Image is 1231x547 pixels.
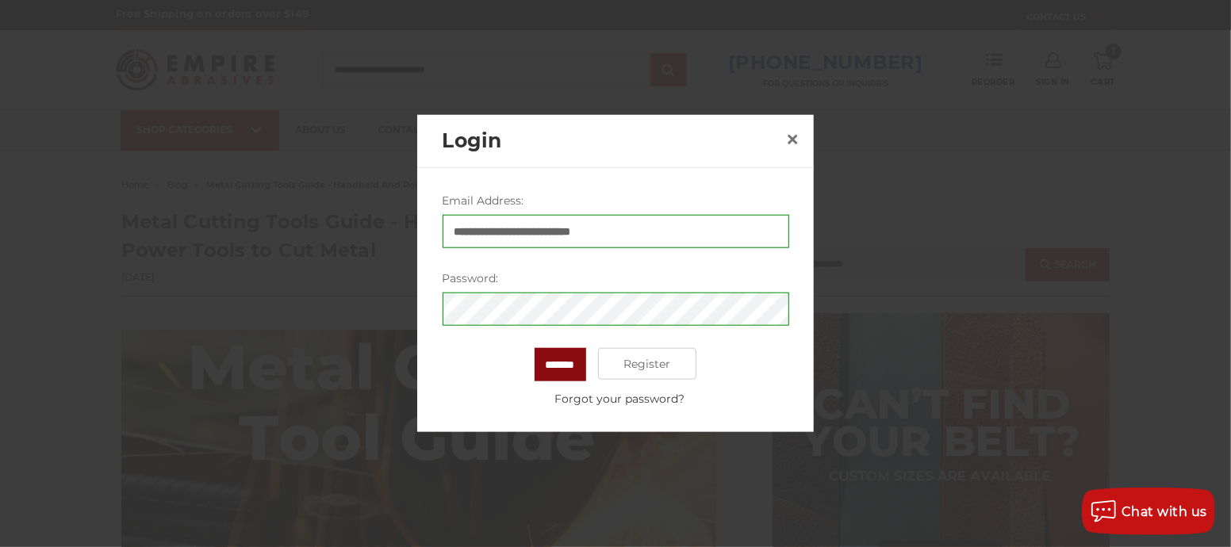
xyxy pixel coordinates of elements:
[443,270,789,287] label: Password:
[780,126,806,151] a: Close
[443,193,789,209] label: Email Address:
[443,126,780,156] h2: Login
[1082,488,1215,535] button: Chat with us
[451,391,788,407] a: Forgot your password?
[598,348,697,380] a: Register
[786,123,800,154] span: ×
[1122,504,1207,519] span: Chat with us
